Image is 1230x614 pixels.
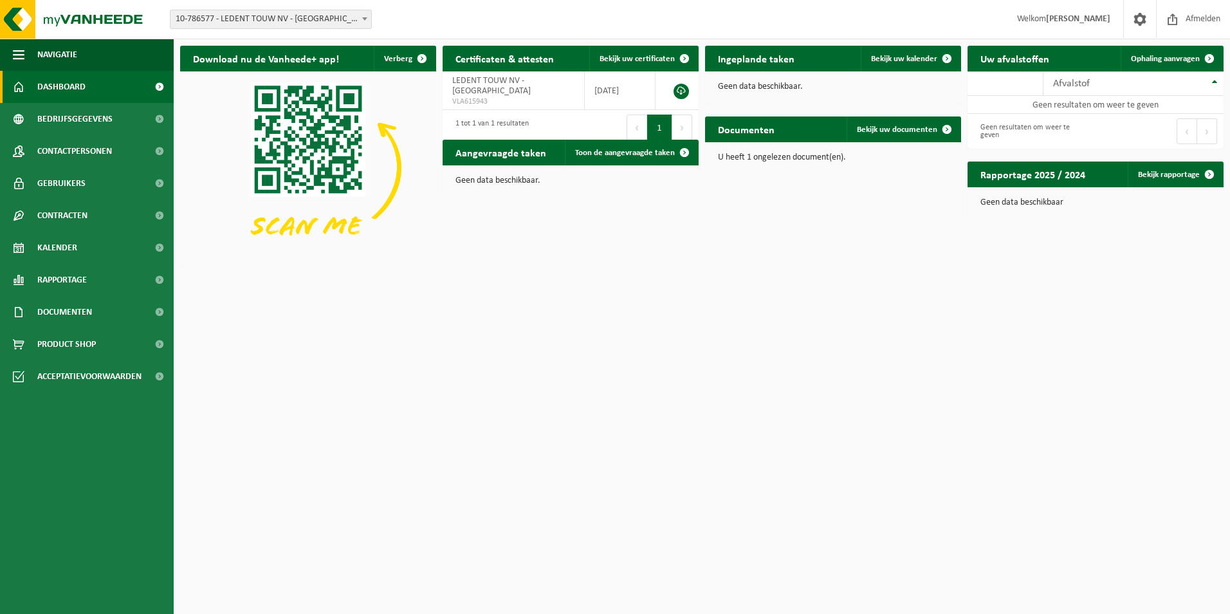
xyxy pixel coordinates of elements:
span: Verberg [384,55,412,63]
a: Bekijk uw kalender [861,46,960,71]
span: Acceptatievoorwaarden [37,360,142,393]
span: Bekijk uw documenten [857,126,937,134]
span: 10-786577 - LEDENT TOUW NV - HAMME [170,10,372,29]
p: Geen data beschikbaar [980,198,1211,207]
h2: Ingeplande taken [705,46,807,71]
span: Gebruikers [37,167,86,200]
span: Bedrijfsgegevens [37,103,113,135]
h2: Documenten [705,116,787,142]
span: Bekijk uw certificaten [600,55,675,63]
span: Bekijk uw kalender [871,55,937,63]
span: Ophaling aanvragen [1131,55,1200,63]
span: Product Shop [37,328,96,360]
p: Geen data beschikbaar. [455,176,686,185]
h2: Uw afvalstoffen [968,46,1062,71]
h2: Rapportage 2025 / 2024 [968,162,1098,187]
a: Bekijk rapportage [1128,162,1222,187]
img: Download de VHEPlus App [180,71,436,264]
button: Previous [1177,118,1197,144]
strong: [PERSON_NAME] [1046,14,1110,24]
h2: Certificaten & attesten [443,46,567,71]
span: Contracten [37,200,87,232]
span: VLA615943 [452,97,574,107]
h2: Aangevraagde taken [443,140,559,165]
span: Afvalstof [1053,79,1090,89]
span: Navigatie [37,39,77,71]
button: Previous [627,115,647,140]
a: Bekijk uw documenten [847,116,960,142]
button: Next [672,115,692,140]
span: Documenten [37,296,92,328]
span: Contactpersonen [37,135,112,167]
p: Geen data beschikbaar. [718,82,948,91]
span: Kalender [37,232,77,264]
div: 1 tot 1 van 1 resultaten [449,113,529,142]
a: Bekijk uw certificaten [589,46,697,71]
p: U heeft 1 ongelezen document(en). [718,153,948,162]
button: Next [1197,118,1217,144]
span: Rapportage [37,264,87,296]
span: 10-786577 - LEDENT TOUW NV - HAMME [170,10,371,28]
td: Geen resultaten om weer te geven [968,96,1224,114]
button: 1 [647,115,672,140]
span: LEDENT TOUW NV - [GEOGRAPHIC_DATA] [452,76,531,96]
span: Toon de aangevraagde taken [575,149,675,157]
a: Ophaling aanvragen [1121,46,1222,71]
a: Toon de aangevraagde taken [565,140,697,165]
button: Verberg [374,46,435,71]
h2: Download nu de Vanheede+ app! [180,46,352,71]
div: Geen resultaten om weer te geven [974,117,1089,145]
td: [DATE] [585,71,656,110]
span: Dashboard [37,71,86,103]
